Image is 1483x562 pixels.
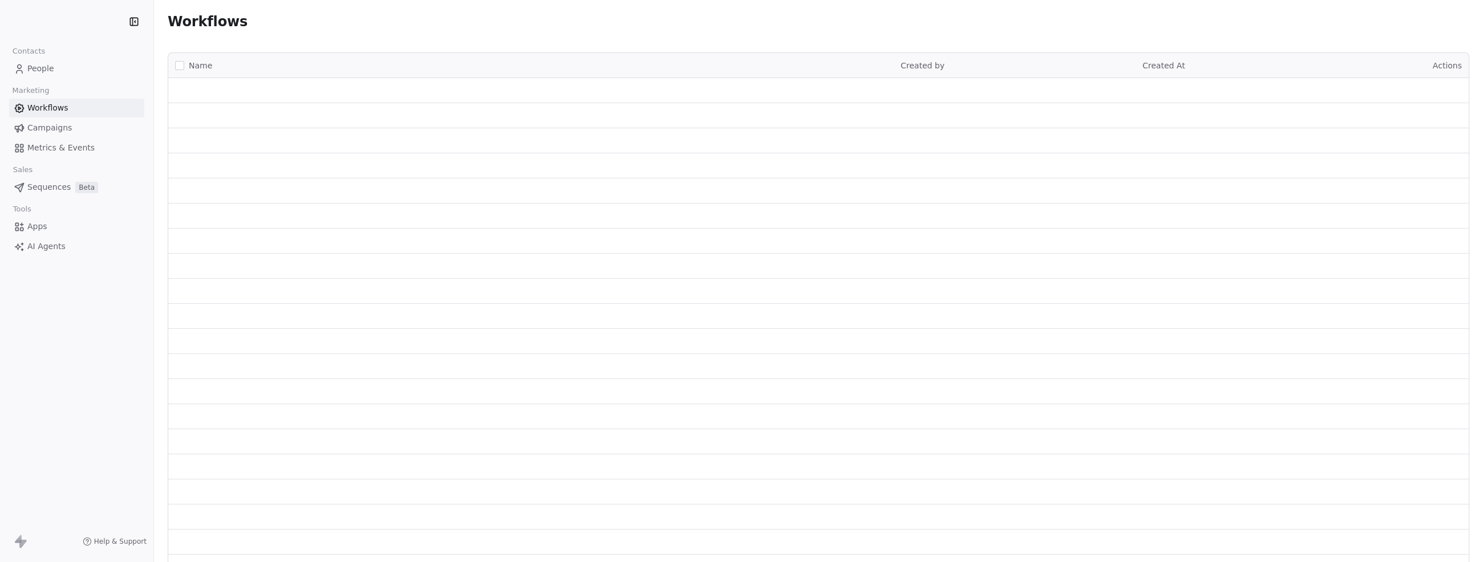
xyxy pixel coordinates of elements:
[8,161,38,178] span: Sales
[1142,61,1185,70] span: Created At
[9,119,144,137] a: Campaigns
[27,122,72,134] span: Campaigns
[27,241,66,253] span: AI Agents
[168,14,248,30] span: Workflows
[9,237,144,256] a: AI Agents
[901,61,945,70] span: Created by
[7,43,50,60] span: Contacts
[83,537,147,546] a: Help & Support
[1433,61,1462,70] span: Actions
[9,139,144,157] a: Metrics & Events
[27,63,54,75] span: People
[27,181,71,193] span: Sequences
[27,221,47,233] span: Apps
[7,82,54,99] span: Marketing
[9,178,144,197] a: SequencesBeta
[27,102,68,114] span: Workflows
[9,99,144,117] a: Workflows
[27,142,95,154] span: Metrics & Events
[75,182,98,193] span: Beta
[9,217,144,236] a: Apps
[94,537,147,546] span: Help & Support
[9,59,144,78] a: People
[189,60,212,72] span: Name
[8,201,36,218] span: Tools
